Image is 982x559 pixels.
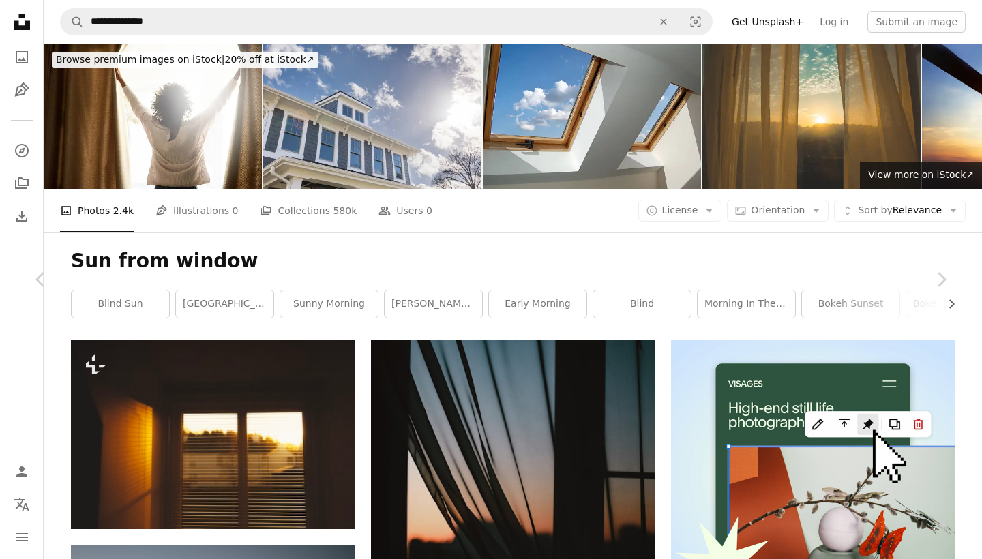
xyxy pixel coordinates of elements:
[900,214,982,345] a: Next
[698,290,795,318] a: morning in the city
[858,205,892,215] span: Sort by
[858,204,942,217] span: Relevance
[8,44,35,71] a: Photos
[867,11,966,33] button: Submit an image
[724,11,812,33] a: Get Unsplash+
[727,200,829,222] button: Orientation
[371,547,655,559] a: silhouette of trees during sunset
[8,491,35,518] button: Language
[263,44,481,189] img: Exterior view of a house with lots of windows
[8,137,35,164] a: Explore
[44,44,327,76] a: Browse premium images on iStock|20% off at iStock↗
[176,290,273,318] a: [GEOGRAPHIC_DATA]
[385,290,482,318] a: [PERSON_NAME] from the window
[483,44,701,189] img: roof skylight windows series
[260,189,357,232] a: Collections 580k
[155,189,238,232] a: Illustrations 0
[702,44,921,189] img: Window curtain at sunrise
[71,340,355,529] img: A bedroom with a bed and a window with blinds
[751,205,805,215] span: Orientation
[593,290,691,318] a: blind
[812,11,857,33] a: Log in
[8,202,35,230] a: Download History
[233,203,239,218] span: 0
[71,249,955,273] h1: Sun from window
[638,200,722,222] button: License
[60,8,713,35] form: Find visuals sitewide
[489,290,586,318] a: early morning
[8,76,35,104] a: Illustrations
[378,189,432,232] a: Users 0
[8,458,35,485] a: Log in / Sign up
[868,169,974,180] span: View more on iStock ↗
[333,203,357,218] span: 580k
[72,290,169,318] a: blind sun
[71,428,355,440] a: A bedroom with a bed and a window with blinds
[834,200,966,222] button: Sort byRelevance
[8,524,35,551] button: Menu
[662,205,698,215] span: License
[52,52,318,68] div: 20% off at iStock ↗
[61,9,84,35] button: Search Unsplash
[56,54,224,65] span: Browse premium images on iStock |
[679,9,712,35] button: Visual search
[649,9,679,35] button: Clear
[44,44,262,189] img: New day, new possibilities
[802,290,899,318] a: bokeh sunset
[860,162,982,189] a: View more on iStock↗
[426,203,432,218] span: 0
[8,170,35,197] a: Collections
[280,290,378,318] a: sunny morning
